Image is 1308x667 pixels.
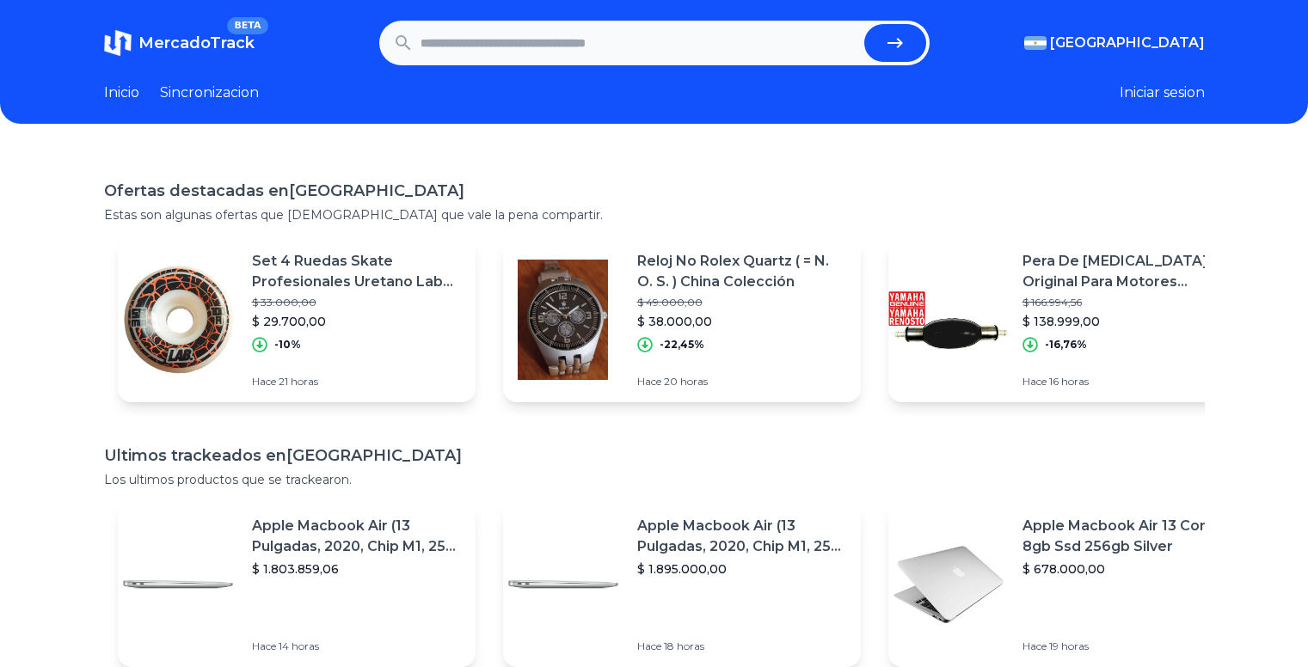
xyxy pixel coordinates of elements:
[888,524,1009,645] img: Featured image
[1024,36,1047,50] img: Argentina
[160,83,259,103] a: Sincronizacion
[252,375,462,389] p: Hace 21 horas
[503,502,861,667] a: Featured imageApple Macbook Air (13 Pulgadas, 2020, Chip M1, 256 Gb De Ssd, 8 Gb De Ram) - Plata$...
[503,237,861,402] a: Featured imageReloj No Rolex Quartz ( = N. O. S. ) China Colección$ 49.000,00$ 38.000,00-22,45%Ha...
[252,516,462,557] p: Apple Macbook Air (13 Pulgadas, 2020, Chip M1, 256 Gb De Ssd, 8 Gb De Ram) - Plata
[1050,33,1205,53] span: [GEOGRAPHIC_DATA]
[118,260,238,380] img: Featured image
[660,338,704,352] p: -22,45%
[1024,33,1205,53] button: [GEOGRAPHIC_DATA]
[104,471,1205,488] p: Los ultimos productos que se trackearon.
[637,251,847,292] p: Reloj No Rolex Quartz ( = N. O. S. ) China Colección
[1045,338,1087,352] p: -16,76%
[1022,296,1232,309] p: $ 166.994,56
[104,206,1205,223] p: Estas son algunas ofertas que [DEMOGRAPHIC_DATA] que vale la pena compartir.
[104,29,132,57] img: MercadoTrack
[1022,560,1232,578] p: $ 678.000,00
[503,524,623,645] img: Featured image
[503,260,623,380] img: Featured image
[637,313,847,330] p: $ 38.000,00
[227,17,267,34] span: BETA
[138,34,255,52] span: MercadoTrack
[637,375,847,389] p: Hace 20 horas
[252,560,462,578] p: $ 1.803.859,06
[252,296,462,309] p: $ 33.000,00
[637,296,847,309] p: $ 49.000,00
[637,516,847,557] p: Apple Macbook Air (13 Pulgadas, 2020, Chip M1, 256 Gb De Ssd, 8 Gb De Ram) - Plata
[274,338,301,352] p: -10%
[888,502,1246,667] a: Featured imageApple Macbook Air 13 Core I5 8gb Ssd 256gb Silver$ 678.000,00Hace 19 horas
[104,179,1205,203] h1: Ofertas destacadas en [GEOGRAPHIC_DATA]
[1022,251,1232,292] p: Pera De [MEDICAL_DATA] Original Para Motores Yamaha 200hp 4 Tiempos
[104,444,1205,468] h1: Ultimos trackeados en [GEOGRAPHIC_DATA]
[118,237,476,402] a: Featured imageSet 4 Ruedas Skate Profesionales Uretano Lab Inferno 58mm$ 33.000,00$ 29.700,00-10%...
[1022,639,1232,653] p: Hace 19 horas
[118,502,476,667] a: Featured imageApple Macbook Air (13 Pulgadas, 2020, Chip M1, 256 Gb De Ssd, 8 Gb De Ram) - Plata$...
[1022,313,1232,330] p: $ 138.999,00
[118,524,238,645] img: Featured image
[252,639,462,653] p: Hace 14 horas
[1120,83,1205,103] button: Iniciar sesion
[104,29,255,57] a: MercadoTrackBETA
[637,639,847,653] p: Hace 18 horas
[1022,375,1232,389] p: Hace 16 horas
[888,237,1246,402] a: Featured imagePera De [MEDICAL_DATA] Original Para Motores Yamaha 200hp 4 Tiempos$ 166.994,56$ 13...
[252,251,462,292] p: Set 4 Ruedas Skate Profesionales Uretano Lab Inferno 58mm
[888,260,1009,380] img: Featured image
[252,313,462,330] p: $ 29.700,00
[104,83,139,103] a: Inicio
[637,560,847,578] p: $ 1.895.000,00
[1022,516,1232,557] p: Apple Macbook Air 13 Core I5 8gb Ssd 256gb Silver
